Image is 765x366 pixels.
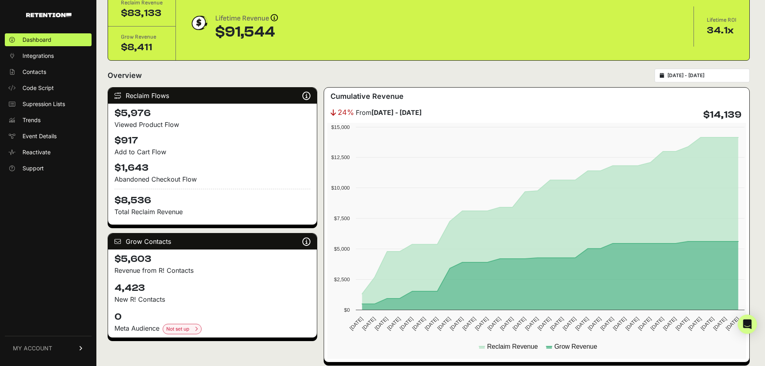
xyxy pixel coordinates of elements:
a: Supression Lists [5,98,92,110]
text: [DATE] [599,316,615,331]
p: Revenue from R! Contacts [114,266,310,275]
a: Contacts [5,65,92,78]
a: Reactivate [5,146,92,159]
strong: [DATE] - [DATE] [371,108,422,117]
h3: Cumulative Revenue [330,91,404,102]
div: Viewed Product Flow [114,120,310,129]
text: [DATE] [373,316,389,331]
span: MY ACCOUNT [13,344,52,352]
a: Support [5,162,92,175]
text: $7,500 [334,215,350,221]
span: Supression Lists [22,100,65,108]
div: Add to Cart Flow [114,147,310,157]
span: Code Script [22,84,54,92]
text: $15,000 [331,124,350,130]
text: [DATE] [411,316,427,331]
div: $8,411 [121,41,163,54]
h4: 4,423 [114,282,310,294]
span: Support [22,164,44,172]
div: 34.1x [707,24,736,37]
text: [DATE] [436,316,452,331]
text: Reclaim Revenue [487,343,538,350]
text: [DATE] [624,316,640,331]
text: [DATE] [562,316,577,331]
h4: $8,536 [114,189,310,207]
text: [DATE] [700,316,715,331]
text: [DATE] [486,316,502,331]
text: $0 [344,307,350,313]
h4: $5,603 [114,253,310,266]
p: New R! Contacts [114,294,310,304]
text: [DATE] [461,316,477,331]
text: [DATE] [649,316,665,331]
text: [DATE] [386,316,402,331]
div: Grow Contacts [108,233,317,249]
h4: 0 [114,311,310,323]
span: Trends [22,116,41,124]
text: [DATE] [474,316,490,331]
div: Grow Revenue [121,33,163,41]
div: Lifetime Revenue [215,13,278,24]
a: Dashboard [5,33,92,46]
text: $2,500 [334,276,350,282]
a: Trends [5,114,92,127]
text: [DATE] [537,316,552,331]
div: Lifetime ROI [707,16,736,24]
text: [DATE] [725,316,741,331]
span: From [356,108,422,117]
h4: $1,643 [114,162,310,174]
text: [DATE] [549,316,565,331]
a: MY ACCOUNT [5,336,92,360]
text: [DATE] [687,316,703,331]
h4: $917 [114,134,310,147]
text: [DATE] [587,316,602,331]
text: [DATE] [524,316,540,331]
h4: $14,139 [703,108,741,121]
text: [DATE] [499,316,514,331]
span: Integrations [22,52,54,60]
h4: $5,976 [114,107,310,120]
span: Dashboard [22,36,51,44]
text: $5,000 [334,246,350,252]
text: [DATE] [574,316,590,331]
a: Code Script [5,82,92,94]
text: [DATE] [712,316,728,331]
span: Event Details [22,132,57,140]
span: Reactivate [22,148,51,156]
text: [DATE] [637,316,653,331]
span: 24% [338,107,354,118]
text: [DATE] [399,316,414,331]
div: Meta Audience [114,323,310,334]
div: Reclaim Flows [108,88,317,104]
text: [DATE] [424,316,439,331]
img: dollar-coin-05c43ed7efb7bc0c12610022525b4bbbb207c7efeef5aecc26f025e68dcafac9.png [189,13,209,33]
img: Retention.com [26,13,71,17]
text: Grow Revenue [555,343,598,350]
text: [DATE] [612,316,628,331]
text: $10,000 [331,185,350,191]
text: [DATE] [675,316,690,331]
div: $91,544 [215,24,278,40]
div: Open Intercom Messenger [738,315,757,334]
a: Event Details [5,130,92,143]
a: Integrations [5,49,92,62]
div: $83,133 [121,7,163,20]
text: [DATE] [662,316,677,331]
h2: Overview [108,70,142,81]
text: [DATE] [349,316,364,331]
p: Total Reclaim Revenue [114,207,310,217]
div: Abandoned Checkout Flow [114,174,310,184]
text: $12,500 [331,154,350,160]
text: [DATE] [449,316,465,331]
text: [DATE] [361,316,377,331]
span: Contacts [22,68,46,76]
text: [DATE] [512,316,527,331]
